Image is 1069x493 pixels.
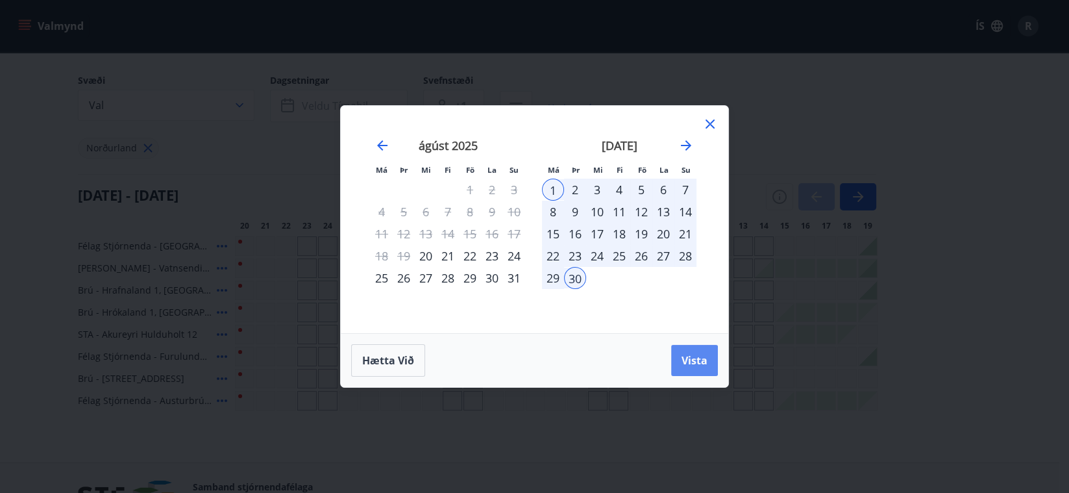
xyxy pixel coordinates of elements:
td: Choose þriðjudagur, 26. ágúst 2025 as your check-in date. It’s available. [393,267,415,289]
td: Not available. laugardagur, 16. ágúst 2025 [481,223,503,245]
small: Fö [638,165,646,175]
td: Selected as end date. þriðjudagur, 30. september 2025 [564,267,586,289]
div: 25 [371,267,393,289]
td: Choose mánudagur, 25. ágúst 2025 as your check-in date. It’s available. [371,267,393,289]
div: 4 [608,179,630,201]
div: 24 [503,245,525,267]
td: Choose laugardagur, 30. ágúst 2025 as your check-in date. It’s available. [481,267,503,289]
td: Not available. laugardagur, 9. ágúst 2025 [481,201,503,223]
div: 30 [481,267,503,289]
td: Not available. þriðjudagur, 12. ágúst 2025 [393,223,415,245]
div: 23 [481,245,503,267]
div: 7 [674,179,696,201]
div: 31 [503,267,525,289]
td: Not available. þriðjudagur, 19. ágúst 2025 [393,245,415,267]
td: Choose sunnudagur, 31. ágúst 2025 as your check-in date. It’s available. [503,267,525,289]
td: Selected. mánudagur, 29. september 2025 [542,267,564,289]
td: Selected. sunnudagur, 14. september 2025 [674,201,696,223]
td: Not available. sunnudagur, 10. ágúst 2025 [503,201,525,223]
td: Selected. mánudagur, 15. september 2025 [542,223,564,245]
td: Selected. laugardagur, 27. september 2025 [652,245,674,267]
td: Not available. föstudagur, 15. ágúst 2025 [459,223,481,245]
td: Selected as start date. mánudagur, 1. september 2025 [542,179,564,201]
td: Selected. föstudagur, 26. september 2025 [630,245,652,267]
div: Move backward to switch to the previous month. [375,138,390,153]
div: 25 [608,245,630,267]
div: 19 [630,223,652,245]
td: Not available. sunnudagur, 3. ágúst 2025 [503,179,525,201]
td: Not available. föstudagur, 1. ágúst 2025 [459,179,481,201]
div: 8 [542,201,564,223]
td: Not available. laugardagur, 2. ágúst 2025 [481,179,503,201]
td: Selected. miðvikudagur, 3. september 2025 [586,179,608,201]
div: 1 [542,179,564,201]
small: Má [548,165,559,175]
small: Su [510,165,519,175]
div: Calendar [356,121,713,318]
div: 22 [542,245,564,267]
td: Not available. föstudagur, 8. ágúst 2025 [459,201,481,223]
td: Selected. þriðjudagur, 2. september 2025 [564,179,586,201]
td: Choose miðvikudagur, 27. ágúst 2025 as your check-in date. It’s available. [415,267,437,289]
span: Vista [682,353,707,368]
strong: ágúst 2025 [419,138,478,153]
td: Choose miðvikudagur, 20. ágúst 2025 as your check-in date. It’s available. [415,245,437,267]
div: 29 [542,267,564,289]
td: Selected. sunnudagur, 28. september 2025 [674,245,696,267]
div: 13 [652,201,674,223]
small: Má [376,165,387,175]
div: 15 [542,223,564,245]
td: Selected. fimmtudagur, 4. september 2025 [608,179,630,201]
div: 9 [564,201,586,223]
td: Choose föstudagur, 29. ágúst 2025 as your check-in date. It’s available. [459,267,481,289]
div: 29 [459,267,481,289]
td: Selected. föstudagur, 12. september 2025 [630,201,652,223]
td: Selected. miðvikudagur, 10. september 2025 [586,201,608,223]
td: Choose föstudagur, 22. ágúst 2025 as your check-in date. It’s available. [459,245,481,267]
div: 22 [459,245,481,267]
td: Selected. miðvikudagur, 24. september 2025 [586,245,608,267]
td: Choose fimmtudagur, 28. ágúst 2025 as your check-in date. It’s available. [437,267,459,289]
div: 20 [415,245,437,267]
div: 26 [393,267,415,289]
div: 28 [437,267,459,289]
div: 17 [586,223,608,245]
small: Fi [617,165,623,175]
div: 3 [586,179,608,201]
td: Selected. föstudagur, 5. september 2025 [630,179,652,201]
div: 28 [674,245,696,267]
td: Not available. mánudagur, 4. ágúst 2025 [371,201,393,223]
div: 21 [674,223,696,245]
div: 16 [564,223,586,245]
small: Su [682,165,691,175]
td: Selected. laugardagur, 20. september 2025 [652,223,674,245]
td: Choose laugardagur, 23. ágúst 2025 as your check-in date. It’s available. [481,245,503,267]
span: Hætta við [362,353,414,368]
td: Selected. þriðjudagur, 9. september 2025 [564,201,586,223]
div: 21 [437,245,459,267]
button: Hætta við [351,344,425,377]
div: 27 [415,267,437,289]
button: Vista [671,345,718,376]
td: Not available. miðvikudagur, 13. ágúst 2025 [415,223,437,245]
td: Selected. miðvikudagur, 17. september 2025 [586,223,608,245]
td: Selected. fimmtudagur, 11. september 2025 [608,201,630,223]
td: Selected. mánudagur, 8. september 2025 [542,201,564,223]
td: Not available. þriðjudagur, 5. ágúst 2025 [393,201,415,223]
div: 23 [564,245,586,267]
div: 14 [674,201,696,223]
td: Selected. sunnudagur, 7. september 2025 [674,179,696,201]
div: 10 [586,201,608,223]
div: 2 [564,179,586,201]
small: La [487,165,497,175]
td: Selected. föstudagur, 19. september 2025 [630,223,652,245]
td: Not available. fimmtudagur, 7. ágúst 2025 [437,201,459,223]
td: Selected. þriðjudagur, 23. september 2025 [564,245,586,267]
div: 27 [652,245,674,267]
td: Not available. sunnudagur, 17. ágúst 2025 [503,223,525,245]
td: Selected. mánudagur, 22. september 2025 [542,245,564,267]
div: 18 [608,223,630,245]
td: Choose sunnudagur, 24. ágúst 2025 as your check-in date. It’s available. [503,245,525,267]
div: 26 [630,245,652,267]
div: 12 [630,201,652,223]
